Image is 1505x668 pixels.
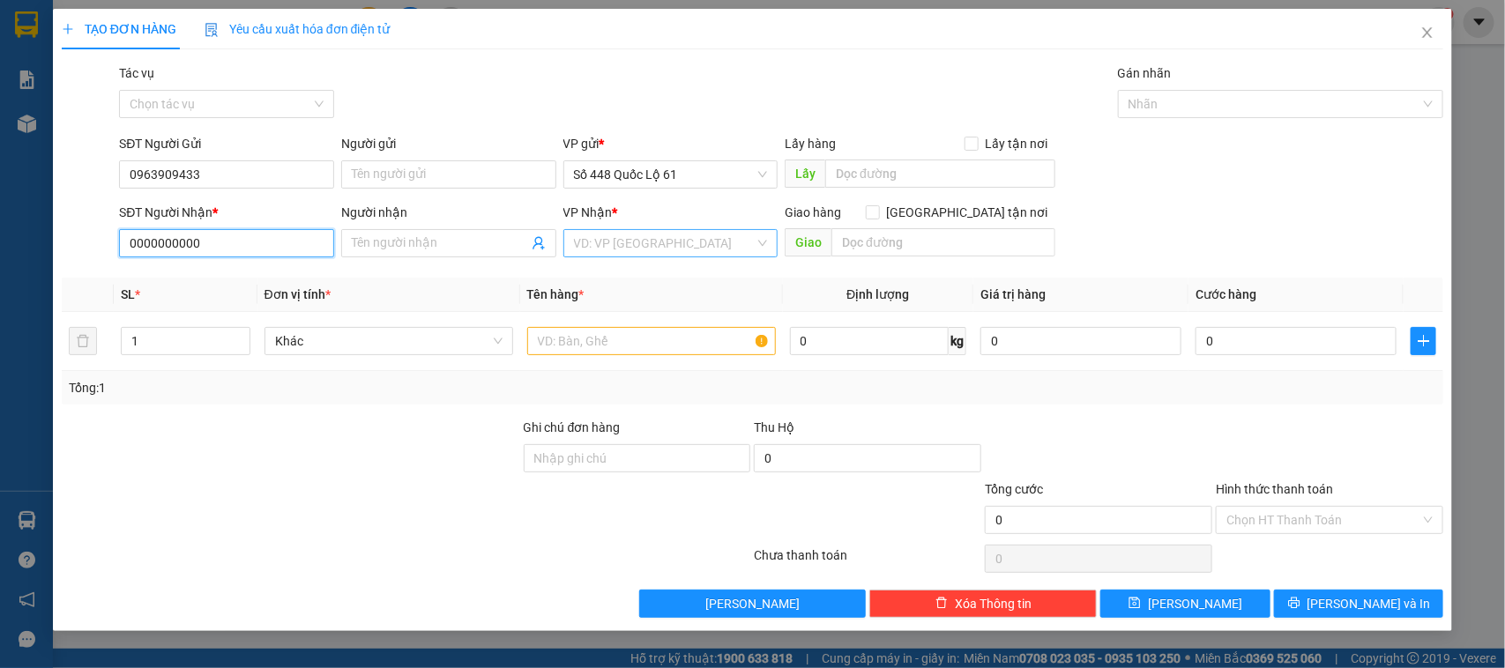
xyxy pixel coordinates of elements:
span: Định lượng [846,287,909,301]
button: save[PERSON_NAME] [1100,590,1270,618]
span: Xóa Thông tin [955,594,1032,613]
img: icon [205,23,219,37]
span: user-add [532,236,546,250]
span: Giao [785,228,831,256]
label: Hình thức thanh toán [1216,482,1333,496]
div: Tổng: 1 [69,378,582,397]
button: plus [1411,327,1436,355]
span: Khác [275,328,503,354]
span: save [1129,597,1141,611]
div: SĐT Người Nhận [119,203,334,222]
span: SL [121,287,135,301]
span: printer [1288,597,1300,611]
span: plus [1412,334,1435,348]
input: Dọc đường [825,160,1055,188]
span: kg [949,327,966,355]
span: Cước hàng [1196,287,1256,301]
span: [PERSON_NAME] [1148,594,1242,613]
button: Close [1403,9,1452,58]
span: [PERSON_NAME] [705,594,800,613]
span: VP Nhận [563,205,613,219]
li: VP Huế [122,95,235,115]
label: Gán nhãn [1118,66,1172,80]
span: [GEOGRAPHIC_DATA] tận nơi [880,203,1055,222]
input: Dọc đường [831,228,1055,256]
button: [PERSON_NAME] [639,590,867,618]
button: delete [69,327,97,355]
span: Tổng cước [985,482,1043,496]
span: TẠO ĐƠN HÀNG [62,22,176,36]
span: close [1420,26,1434,40]
div: VP gửi [563,134,779,153]
span: Giá trị hàng [980,287,1046,301]
li: VP Số 448 Quốc Lộ 61 [9,95,122,134]
div: Người gửi [341,134,556,153]
button: deleteXóa Thông tin [869,590,1097,618]
div: SĐT Người Gửi [119,134,334,153]
div: Người nhận [341,203,556,222]
input: VD: Bàn, Ghế [527,327,776,355]
div: Chưa thanh toán [753,546,984,576]
span: Lấy [785,160,825,188]
input: 0 [980,327,1181,355]
span: delete [935,597,948,611]
label: Tác vụ [119,66,154,80]
button: printer[PERSON_NAME] và In [1274,590,1443,618]
label: Ghi chú đơn hàng [524,420,621,434]
span: Giao hàng [785,205,841,219]
span: Lấy hàng [785,137,836,151]
span: Tên hàng [527,287,585,301]
span: Số 448 Quốc Lộ 61 [574,161,768,188]
span: Đơn vị tính [264,287,331,301]
span: Thu Hộ [754,420,794,434]
span: plus [62,23,74,35]
input: Ghi chú đơn hàng [524,444,751,472]
span: Lấy tận nơi [979,134,1055,153]
li: Bốn Luyện Express [9,9,256,75]
span: [PERSON_NAME] và In [1308,594,1431,613]
span: Yêu cầu xuất hóa đơn điện tử [205,22,391,36]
